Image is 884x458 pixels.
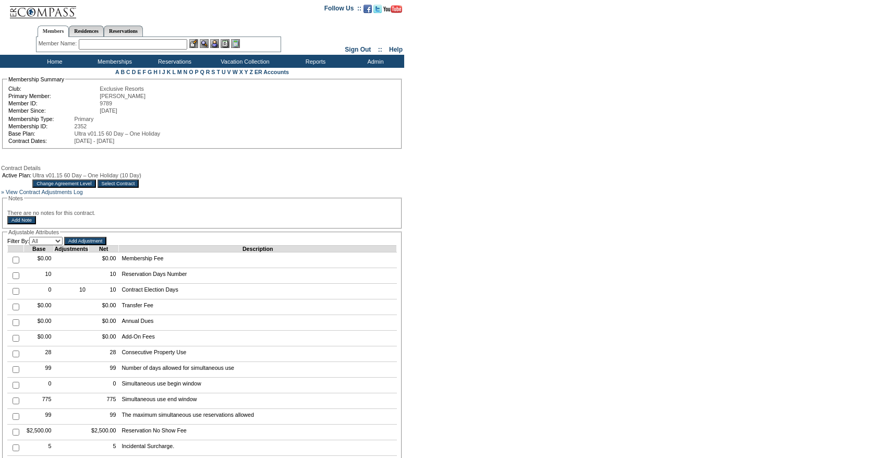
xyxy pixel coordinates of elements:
[364,5,372,13] img: Become our fan on Facebook
[24,425,54,440] td: $2,500.00
[7,76,65,82] legend: Membership Summary
[184,69,188,75] a: N
[389,46,403,53] a: Help
[24,409,54,425] td: 99
[2,172,31,178] td: Active Plan:
[88,362,118,378] td: 99
[159,69,161,75] a: I
[100,100,112,106] span: 9789
[119,331,397,346] td: Add-On Fees
[98,179,139,188] input: Select Contract
[137,69,141,75] a: E
[344,55,404,68] td: Admin
[119,378,397,393] td: Simultaneous use begin window
[24,299,54,315] td: $0.00
[88,252,118,268] td: $0.00
[24,315,54,331] td: $0.00
[24,362,54,378] td: 99
[167,69,171,75] a: K
[24,378,54,393] td: 0
[119,425,397,440] td: Reservation No Show Fee
[195,69,199,75] a: P
[1,189,83,195] a: » View Contract Adjustments Log
[7,237,63,245] td: Filter By:
[39,39,79,48] div: Member Name:
[54,246,89,252] td: Adjustments
[222,69,226,75] a: U
[88,246,118,252] td: Net
[119,299,397,315] td: Transfer Fee
[24,252,54,268] td: $0.00
[75,138,115,144] span: [DATE] - [DATE]
[88,425,118,440] td: $2,500.00
[8,130,74,137] td: Base Plan:
[142,69,146,75] a: F
[227,69,231,75] a: V
[324,4,361,16] td: Follow Us ::
[115,69,119,75] a: A
[210,39,219,48] img: Impersonate
[200,69,204,75] a: Q
[206,69,210,75] a: R
[189,69,193,75] a: O
[24,346,54,362] td: 28
[383,8,402,14] a: Subscribe to our YouTube Channel
[373,5,382,13] img: Follow us on Twitter
[255,69,289,75] a: ER Accounts
[200,39,209,48] img: View
[88,315,118,331] td: $0.00
[245,69,248,75] a: Y
[24,393,54,409] td: 775
[32,179,95,188] input: Change Agreement Level
[119,315,397,331] td: Annual Dues
[119,393,397,409] td: Simultaneous use end window
[249,69,253,75] a: Z
[24,268,54,284] td: 10
[143,55,203,68] td: Reservations
[119,346,397,362] td: Consecutive Property Use
[221,39,229,48] img: Reservations
[162,69,165,75] a: J
[8,107,99,114] td: Member Since:
[216,69,220,75] a: T
[104,26,143,37] a: Reservations
[119,362,397,378] td: Number of days allowed for simultaneous use
[88,268,118,284] td: 10
[7,229,60,235] legend: Adjustable Attributes
[100,107,117,114] span: [DATE]
[126,69,130,75] a: C
[231,39,240,48] img: b_calculator.gif
[88,409,118,425] td: 99
[1,165,403,171] div: Contract Details
[8,116,74,122] td: Membership Type:
[119,268,397,284] td: Reservation Days Number
[88,440,118,456] td: 5
[8,93,99,99] td: Primary Member:
[54,284,89,299] td: 10
[100,93,146,99] span: [PERSON_NAME]
[239,69,243,75] a: X
[203,55,284,68] td: Vacation Collection
[8,86,99,92] td: Club:
[378,46,382,53] span: ::
[345,46,371,53] a: Sign Out
[8,100,99,106] td: Member ID:
[8,138,74,144] td: Contract Dates:
[23,55,83,68] td: Home
[38,26,69,37] a: Members
[75,123,87,129] span: 2352
[83,55,143,68] td: Memberships
[100,86,144,92] span: Exclusive Resorts
[88,393,118,409] td: 775
[7,210,95,216] span: There are no notes for this contract.
[383,5,402,13] img: Subscribe to our YouTube Channel
[373,8,382,14] a: Follow us on Twitter
[172,69,175,75] a: L
[119,252,397,268] td: Membership Fee
[88,299,118,315] td: $0.00
[64,237,106,245] input: Add Adjustment
[148,69,152,75] a: G
[24,440,54,456] td: 5
[119,246,397,252] td: Description
[88,284,118,299] td: 10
